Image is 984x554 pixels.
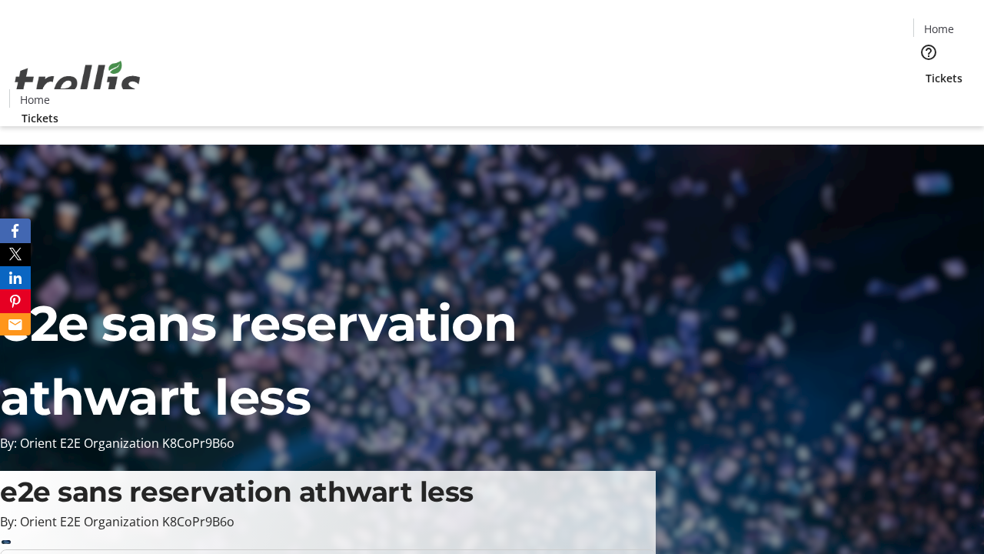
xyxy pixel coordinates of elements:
[926,70,962,86] span: Tickets
[913,37,944,68] button: Help
[9,110,71,126] a: Tickets
[20,92,50,108] span: Home
[913,86,944,117] button: Cart
[913,70,975,86] a: Tickets
[22,110,58,126] span: Tickets
[914,21,963,37] a: Home
[9,44,146,121] img: Orient E2E Organization K8CoPr9B6o's Logo
[10,92,59,108] a: Home
[924,21,954,37] span: Home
